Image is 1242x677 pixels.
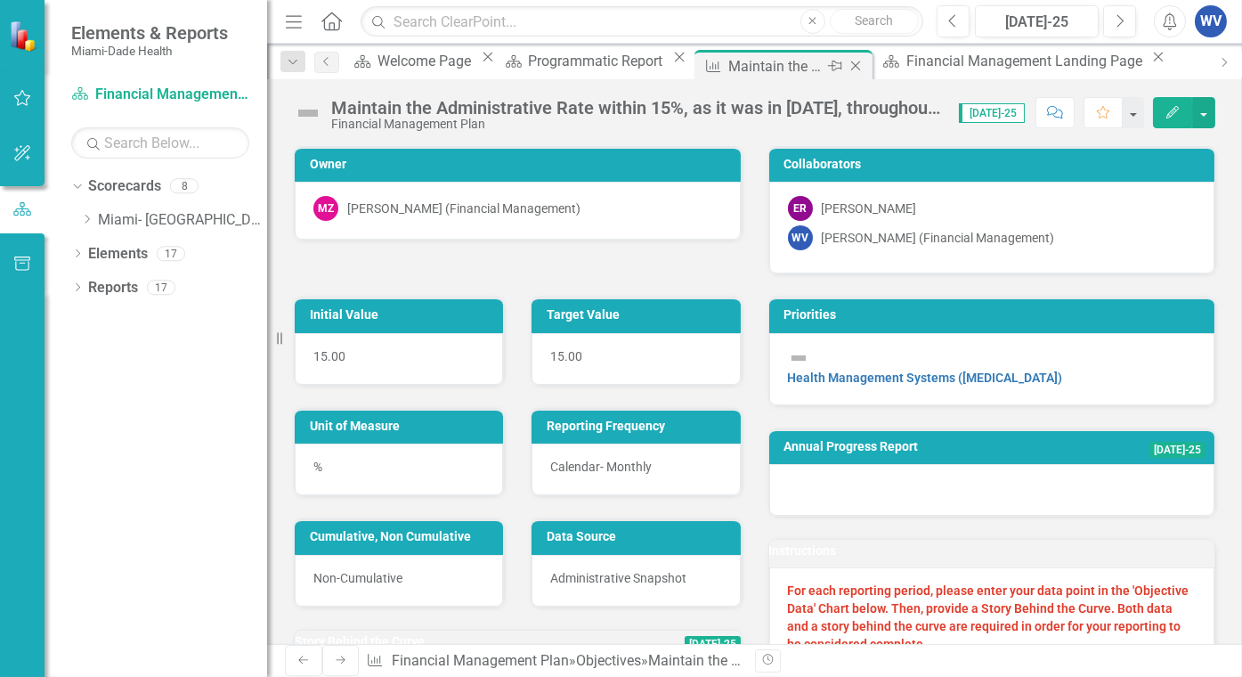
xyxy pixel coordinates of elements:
div: Maintain the Administrative Rate within 15%, as it was in [DATE], throughout each month through [... [728,55,824,77]
h3: Annual Progress Report [784,440,1083,453]
div: [PERSON_NAME] (Financial Management) [822,229,1055,247]
span: [DATE]-25 [1149,442,1205,458]
div: [PERSON_NAME] [822,200,917,217]
a: Scorecards [88,176,161,197]
a: Health Management Systems ([MEDICAL_DATA]) [788,371,1063,385]
button: Search [830,9,919,34]
div: » » [366,651,741,672]
h3: Data Source [547,530,731,543]
h3: Unit of Measure [310,420,494,433]
div: MZ [313,196,338,221]
span: Administrative Snapshot [550,571,686,585]
div: Maintain the Administrative Rate within 15%, as it was in [DATE], throughout each month through [... [331,98,941,118]
img: Not Defined [788,347,809,369]
h3: Collaborators [784,158,1206,171]
h3: Target Value [547,308,731,322]
a: Programmatic Report [499,50,668,72]
div: [PERSON_NAME] (Financial Management) [347,200,580,217]
span: Elements & Reports [71,22,228,44]
a: Miami- [GEOGRAPHIC_DATA] [98,210,267,231]
div: Welcome Page [377,50,476,72]
img: ClearPoint Strategy [9,20,40,51]
h3: Instructions [769,544,1215,558]
div: WV [788,225,813,250]
span: [DATE]-25 [959,103,1025,123]
div: Calendar- Monthly [532,444,740,495]
span: 15.00 [313,349,345,363]
a: Reports [88,278,138,298]
button: WV [1195,5,1227,37]
div: Programmatic Report [528,50,668,72]
span: Non-Cumulative [313,571,402,585]
div: 17 [147,280,175,295]
h3: Story Behind the Curve [295,635,606,648]
a: Financial Management Plan [392,652,569,669]
a: Financial Management Landing Page [876,50,1147,72]
a: Welcome Page [348,50,476,72]
span: 15.00 [550,349,582,363]
span: % [313,460,322,474]
a: Elements [88,244,148,265]
input: Search Below... [71,127,249,159]
button: [DATE]-25 [975,5,1100,37]
h3: Priorities [784,308,1206,322]
small: Miami-Dade Health [71,44,228,58]
input: Search ClearPoint... [361,6,922,37]
div: Financial Management Landing Page [906,50,1147,72]
div: [DATE]-25 [981,12,1093,33]
div: 8 [170,179,199,194]
div: Financial Management Plan [331,118,941,131]
h3: Cumulative, Non Cumulative [310,530,494,543]
h3: Reporting Frequency [547,420,731,433]
span: [DATE]-25 [685,636,741,652]
h3: Owner [310,158,732,171]
strong: For each reporting period, please enter your data point in the 'Objective Data' Chart below. Then... [788,583,1189,651]
img: Not Defined [294,99,322,127]
div: ER [788,196,813,221]
h3: Initial Value [310,308,494,322]
span: Search [855,13,893,28]
a: Objectives [576,652,641,669]
a: Financial Management Plan [71,85,249,105]
div: 17 [157,246,185,261]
